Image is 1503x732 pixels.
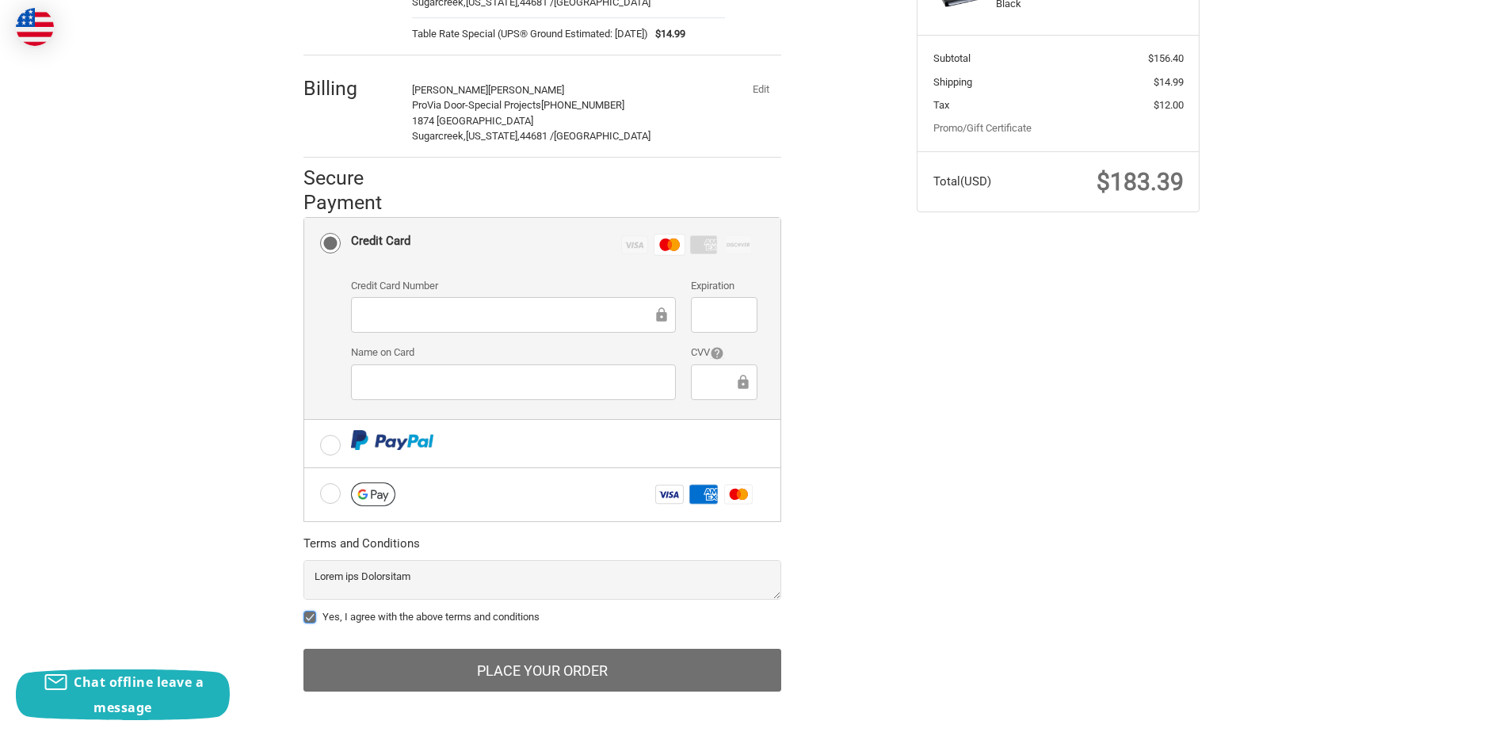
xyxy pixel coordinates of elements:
span: [US_STATE], [466,130,520,142]
span: [PERSON_NAME] [488,84,564,96]
span: 44681 / [520,130,554,142]
iframe: Secure Credit Card Frame - Credit Card Number [362,306,653,324]
label: Yes, I agree with the above terms and conditions [303,611,781,623]
img: Google Pay icon [351,482,395,506]
span: Chat offline leave a message [74,673,204,716]
label: CVV [691,345,757,360]
a: Promo/Gift Certificate [933,122,1032,134]
span: ProVia Door-Special Projects [412,99,541,111]
span: Sugarcreek, [412,130,466,142]
span: [PERSON_NAME] [412,84,488,96]
span: $14.99 [1154,76,1184,88]
span: [PHONE_NUMBER] [541,99,624,111]
label: Name on Card [351,345,676,360]
img: PayPal icon [351,430,434,450]
button: Chat offline leave a message [16,669,230,720]
span: $183.39 [1097,168,1184,196]
span: 1874 [GEOGRAPHIC_DATA] [412,115,533,127]
span: Table Rate Special (UPS® Ground Estimated: [DATE]) [412,26,648,42]
div: Credit Card [351,228,410,254]
span: [GEOGRAPHIC_DATA] [554,130,650,142]
span: Subtotal [933,52,971,64]
span: Tax [933,99,949,111]
label: Expiration [691,278,757,294]
label: Credit Card Number [351,278,676,294]
button: Place Your Order [303,649,781,692]
iframe: Secure Credit Card Frame - CVV [702,373,734,391]
span: Total (USD) [933,174,991,189]
span: $14.99 [648,26,686,42]
img: duty and tax information for United States [16,8,54,46]
button: Edit [740,78,781,101]
legend: Terms and Conditions [303,535,420,560]
h2: Secure Payment [303,166,410,215]
span: $156.40 [1148,52,1184,64]
textarea: Lorem ips Dolorsitam Consectet adipisc Elit sed doei://tem.57i39.utl Etdolor ma aliq://eni.02a13.... [303,560,781,600]
iframe: Secure Credit Card Frame - Cardholder Name [362,373,665,391]
iframe: Secure Credit Card Frame - Expiration Date [702,306,746,324]
h2: Billing [303,76,396,101]
span: Shipping [933,76,972,88]
span: $12.00 [1154,99,1184,111]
